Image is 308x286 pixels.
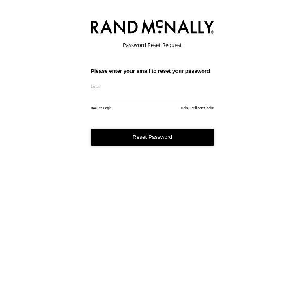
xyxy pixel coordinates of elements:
[91,129,214,146] button: Reset Password
[91,84,214,89] label: Email
[91,19,214,37] img: Rand McNally
[181,106,214,110] a: Help, I still can't login!
[91,41,214,49] h2: Password Reset Request
[91,106,112,110] a: Back to Login
[91,68,214,74] h3: Please enter your email to reset your password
